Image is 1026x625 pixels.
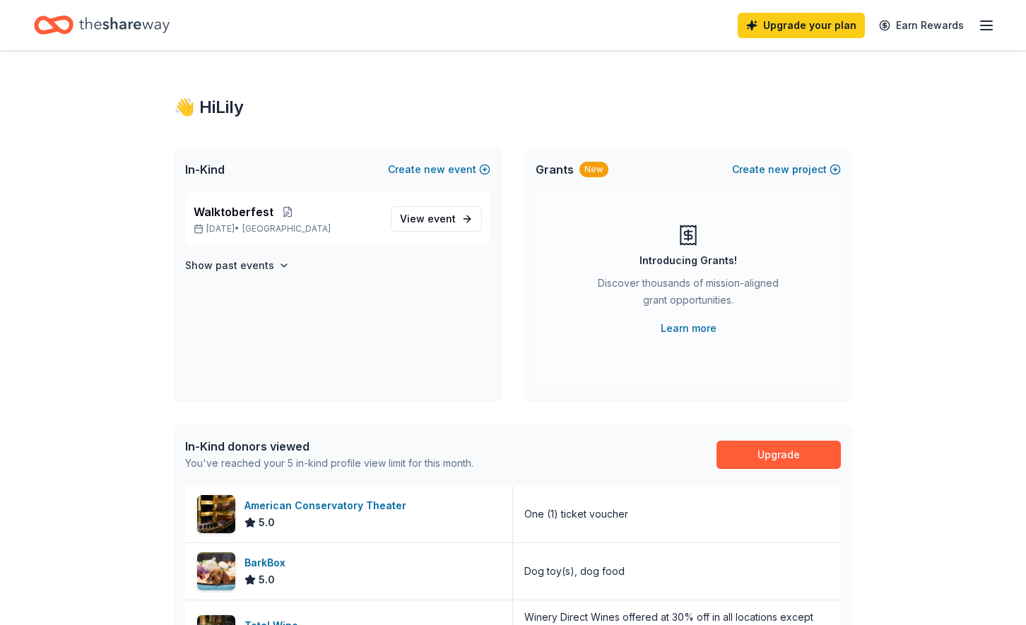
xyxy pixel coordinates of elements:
button: Show past events [185,257,290,274]
div: Introducing Grants! [639,252,737,269]
button: Createnewevent [388,161,490,178]
img: Image for BarkBox [197,552,235,590]
div: American Conservatory Theater [244,497,412,514]
span: 5.0 [259,514,275,531]
span: new [424,161,445,178]
span: new [768,161,789,178]
a: Learn more [661,320,717,337]
span: event [427,213,456,225]
a: Earn Rewards [871,13,972,38]
h4: Show past events [185,257,274,274]
a: Upgrade [717,441,841,469]
span: Walktoberfest [194,203,273,220]
div: One (1) ticket voucher [524,506,628,523]
p: [DATE] • [194,223,379,234]
div: Discover thousands of mission-aligned grant opportunities. [592,275,784,314]
a: Upgrade your plan [738,13,865,38]
a: Home [34,8,170,42]
span: Grants [536,161,574,178]
div: Dog toy(s), dog food [524,563,625,580]
div: New [579,162,608,177]
a: View event [391,206,482,232]
img: Image for American Conservatory Theater [197,495,235,533]
span: View [400,210,456,227]
span: [GEOGRAPHIC_DATA] [242,223,331,234]
div: In-Kind donors viewed [185,438,473,455]
div: BarkBox [244,554,291,571]
button: Createnewproject [732,161,841,178]
div: You've reached your 5 in-kind profile view limit for this month. [185,455,473,472]
div: 👋 Hi Lily [174,96,852,119]
span: 5.0 [259,571,275,588]
span: In-Kind [185,161,225,178]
